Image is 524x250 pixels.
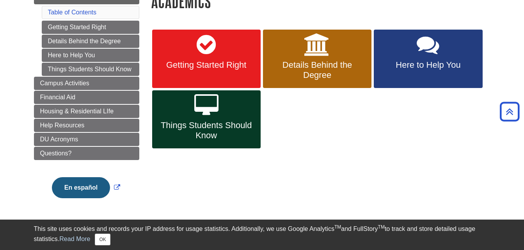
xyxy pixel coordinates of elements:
a: Details Behind the Degree [263,30,371,88]
button: Close [95,234,110,245]
a: Housing & Residential LIfe [34,105,139,118]
a: Help Resources [34,119,139,132]
a: Getting Started Right [152,30,261,88]
a: Read More [59,236,90,242]
a: Questions? [34,147,139,160]
span: Things Students Should Know [158,120,255,141]
span: Details Behind the Degree [269,60,366,80]
sup: TM [378,224,385,230]
a: Table of Contents [48,9,97,16]
a: Details Behind the Degree [42,35,139,48]
a: Financial Aid [34,91,139,104]
a: DU Acronyms [34,133,139,146]
span: Financial Aid [40,94,76,100]
span: Here to Help You [380,60,476,70]
a: Here to Help You [374,30,482,88]
a: Things Students Should Know [152,90,261,149]
button: En español [52,177,110,198]
span: Getting Started Right [158,60,255,70]
span: Questions? [40,150,72,157]
a: Back to Top [497,106,522,117]
a: Here to Help You [42,49,139,62]
sup: TM [334,224,341,230]
a: Things Students Should Know [42,63,139,76]
span: Campus Activities [40,80,89,86]
span: Help Resources [40,122,85,129]
a: Link opens in new window [50,184,122,191]
span: DU Acronyms [40,136,78,143]
a: Getting Started Right [42,21,139,34]
div: This site uses cookies and records your IP address for usage statistics. Additionally, we use Goo... [34,224,490,245]
span: Housing & Residential LIfe [40,108,114,114]
a: Campus Activities [34,77,139,90]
